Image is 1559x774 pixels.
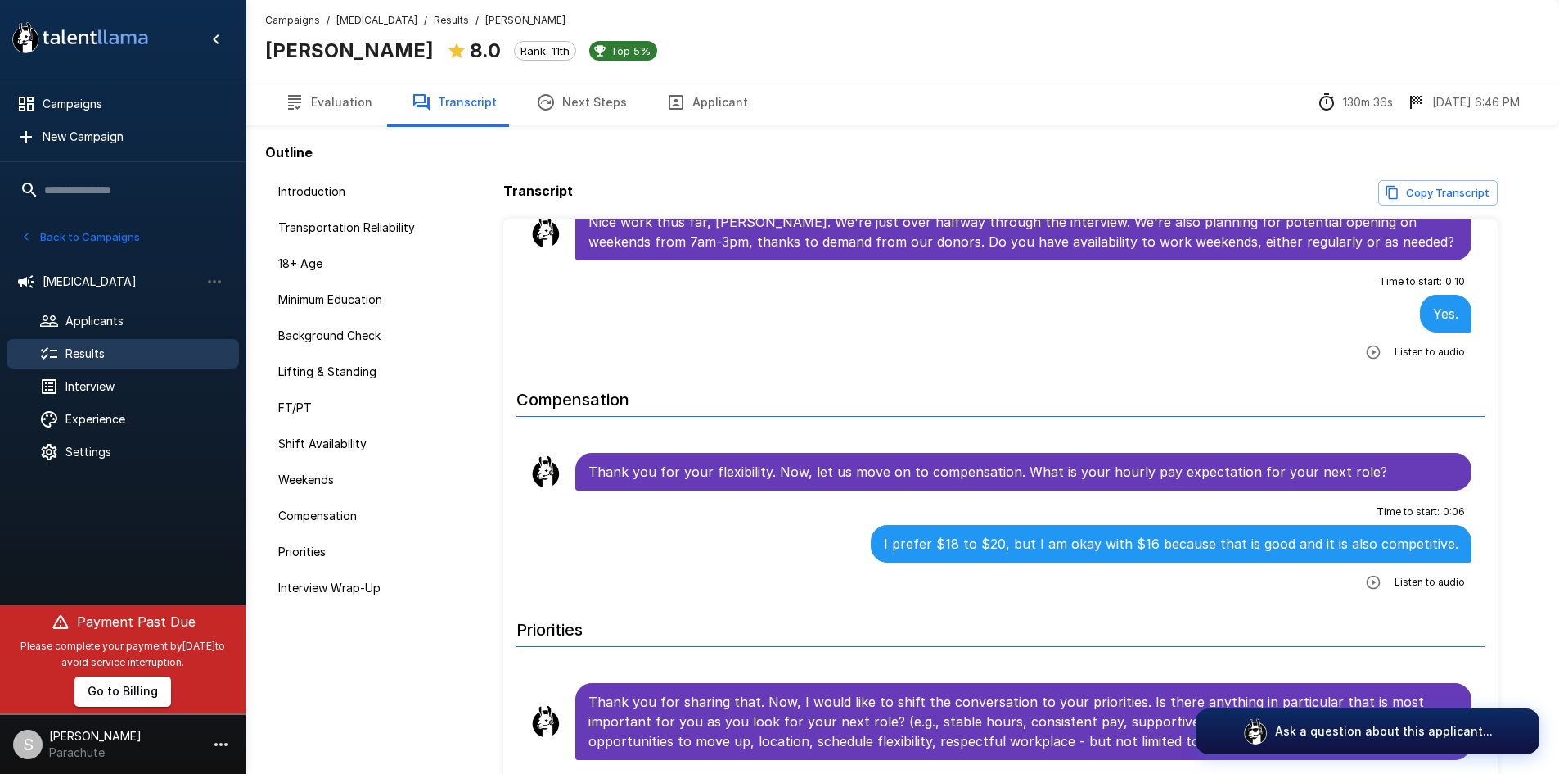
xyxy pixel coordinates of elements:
div: Shift Availability [265,429,455,459]
div: Interview Wrap-Up [265,573,455,603]
div: 18+ Age [265,249,455,278]
div: Introduction [265,177,455,206]
div: Minimum Education [265,285,455,315]
button: Applicant [647,79,768,125]
div: Weekends [265,465,455,495]
button: Ask a question about this applicant... [1196,708,1539,754]
button: Evaluation [265,79,392,125]
div: Lifting & Standing [265,357,455,387]
span: Shift Availability [278,436,442,452]
span: 0 : 10 [1445,274,1465,290]
span: FT/PT [278,400,442,416]
span: Compensation [278,508,442,524]
span: 18+ Age [278,256,442,272]
p: Thank you for sharing that. Now, I would like to shift the conversation to your priorities. Is th... [588,692,1459,751]
h6: Compensation [516,373,1485,417]
div: Compensation [265,501,455,531]
p: Thank you for your flexibility. Now, let us move on to compensation. What is your hourly pay expe... [588,462,1459,482]
b: Transcript [503,183,573,199]
p: 130m 36s [1343,94,1393,111]
span: Minimum Education [278,292,442,308]
div: The time between starting and completing the interview [1317,93,1393,112]
img: llama_clean.png [529,215,562,248]
p: I prefer $18 to $20, but I am okay with $16 because that is good and it is also competitive. [884,534,1458,554]
span: Lifting & Standing [278,364,442,380]
div: The date and time when the interview was completed [1406,93,1520,112]
span: Top 5% [604,44,657,57]
span: Transportation Reliability [278,220,442,236]
span: Introduction [278,183,442,200]
button: Copy transcript [1378,180,1498,206]
span: Time to start : [1379,274,1442,290]
span: Rank: 11th [515,44,575,57]
span: Background Check [278,328,442,344]
p: Nice work thus far, [PERSON_NAME]. We're just over halfway through the interview. We're also plan... [588,212,1459,251]
span: 0 : 06 [1443,504,1465,520]
span: Interview Wrap-Up [278,580,442,596]
p: Yes. [1433,304,1458,324]
button: Next Steps [516,79,647,125]
span: Time to start : [1377,504,1440,520]
span: Weekends [278,472,442,488]
div: Background Check [265,321,455,351]
b: [PERSON_NAME] [265,38,434,62]
img: llama_clean.png [529,705,562,738]
button: Transcript [392,79,516,125]
p: [DATE] 6:46 PM [1432,94,1520,111]
span: Listen to audio [1395,344,1465,360]
img: llama_clean.png [529,455,562,488]
div: Priorities [265,537,455,567]
h6: Priorities [516,604,1485,647]
div: Transportation Reliability [265,213,455,242]
span: Priorities [278,544,442,560]
span: Listen to audio [1395,574,1465,591]
p: Ask a question about this applicant... [1275,723,1493,740]
img: logo_glasses@2x.png [1242,718,1268,745]
b: 8.0 [470,38,501,62]
div: FT/PT [265,393,455,423]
